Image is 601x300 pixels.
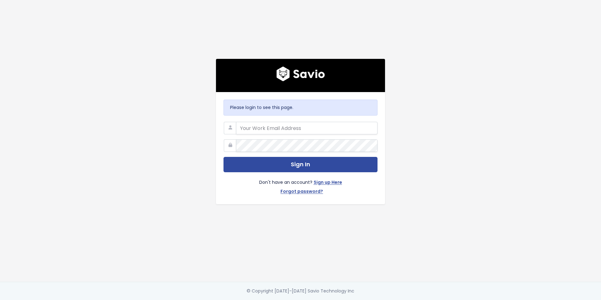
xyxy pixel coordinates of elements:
[280,188,323,197] a: Forgot password?
[247,287,354,295] div: © Copyright [DATE]-[DATE] Savio Technology Inc
[223,157,378,172] button: Sign In
[223,172,378,197] div: Don't have an account?
[236,122,378,134] input: Your Work Email Address
[314,178,342,188] a: Sign up Here
[230,104,371,111] p: Please login to see this page.
[276,66,325,81] img: logo600x187.a314fd40982d.png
